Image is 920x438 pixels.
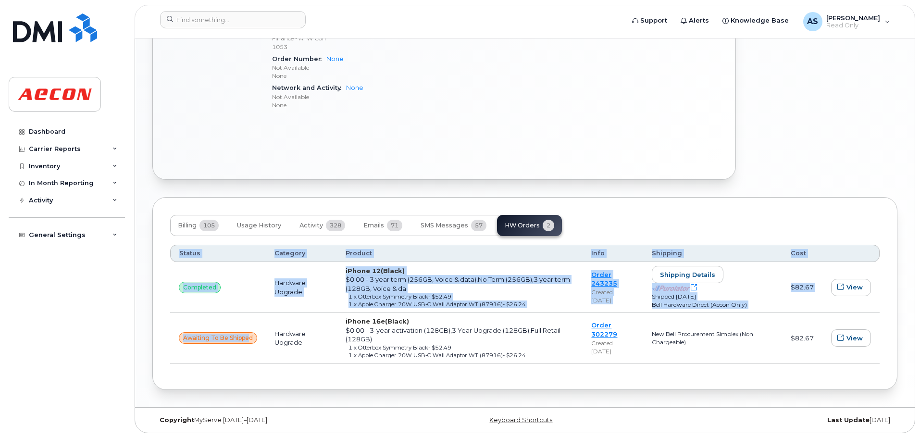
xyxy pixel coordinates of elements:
[625,11,674,30] a: Support
[807,16,818,27] span: AS
[178,222,197,229] span: Billing
[272,63,481,72] p: Not Available
[348,351,574,359] div: 1 x Apple Charger 20W USB-C Wall Adaptor WT (87916)
[363,222,384,229] span: Emails
[652,292,773,300] div: Shipped [DATE]
[346,249,372,258] span: Product
[826,22,880,29] span: Read Only
[183,283,216,292] span: completed
[346,275,570,292] span: $0.00 - 3 year term (256GB, Voice & data),No Term (256GB),3 year term (128GB, Voice & da
[674,11,716,30] a: Alerts
[791,249,806,258] span: Cost
[346,326,560,343] span: $0.00 - 3-year activation (128GB),3 Year Upgrade (128GB),Full Retail (128GB)
[796,12,897,31] div: Adam Singleton
[160,11,306,28] input: Find something...
[272,43,481,51] p: 1053
[160,416,194,424] strong: Copyright
[652,300,773,309] div: Bell Hardware Direct (Aecon Only)
[591,288,634,304] div: Created [DATE]
[716,11,796,30] a: Knowledge Base
[428,293,451,300] span: - $52.49
[428,344,451,351] span: - $52.49
[846,283,863,292] span: View
[731,16,789,25] span: Knowledge Base
[591,271,617,288] a: Order 243235
[346,84,363,91] a: None
[346,317,409,325] strong: iPhone 16e
[782,313,822,363] td: $82.67
[826,14,880,22] span: [PERSON_NAME]
[591,249,605,258] span: Info
[179,282,221,293] div: null&#013;
[503,301,526,308] span: - $26.24
[348,344,574,351] div: 1 x Otterbox Symmetry Black
[266,313,337,363] td: Hardware Upgrade
[652,266,723,283] button: Shipping details
[846,334,863,343] span: View
[179,249,200,258] span: Status
[183,334,253,342] span: awaiting to be shipped
[272,84,346,91] span: Network and Activity
[199,220,219,231] span: 105
[591,339,634,355] div: Created [DATE]
[152,416,401,424] div: MyServe [DATE]–[DATE]
[237,222,281,229] span: Usage History
[640,16,667,25] span: Support
[381,267,405,275] span: (Black)
[326,55,344,63] a: None
[689,16,709,25] span: Alerts
[827,416,870,424] strong: Last Update
[421,222,468,229] span: SMS Messages
[272,93,481,101] p: Not Available
[272,55,326,63] span: Order Number
[591,321,617,338] a: Order 302279
[652,284,698,291] a: Open shipping details in new tab
[503,352,526,359] span: - $26.24
[266,262,337,313] td: Hardware Upgrade
[326,220,345,231] span: 328
[660,270,715,279] span: Shipping details
[299,222,323,229] span: Activity
[489,416,552,424] a: Keyboard Shortcuts
[272,72,481,80] p: None
[471,220,486,231] span: 57
[274,249,305,258] span: Category
[272,34,481,42] p: Finance - ATW Con
[272,101,481,109] p: None
[782,262,822,313] td: $82.67
[652,330,773,346] div: New Bell Procurement Simplex (Non Chargeable)
[348,293,574,300] div: 1 x Otterbox Symmetry Black
[348,300,574,308] div: 1 x Apple Charger 20W USB-C Wall Adaptor WT (87916)
[649,416,897,424] div: [DATE]
[179,332,257,344] div: null&#013;
[387,220,402,231] span: 71
[652,285,690,291] img: purolator-9dc0d6913a5419968391dc55414bb4d415dd17fc9089aa56d78149fa0af40473.png
[831,329,871,347] button: View
[346,267,405,275] strong: iPhone 12
[385,317,409,325] span: (Black)
[652,249,682,258] span: Shipping
[831,279,871,296] button: View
